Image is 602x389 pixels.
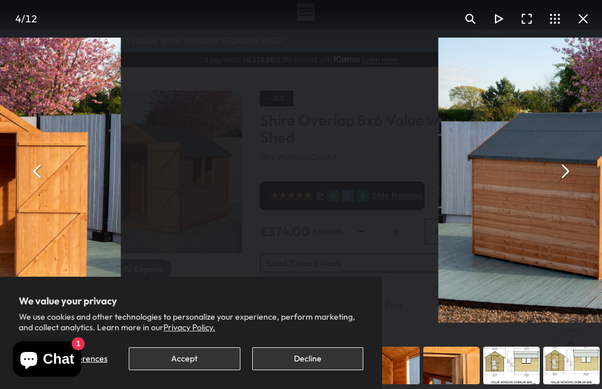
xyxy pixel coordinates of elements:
[129,347,240,370] button: Accept
[456,5,484,33] button: Toggle zoom level
[25,12,37,25] span: 12
[24,157,52,185] button: Previous
[541,5,569,33] button: Toggle thumbnails
[569,5,597,33] button: Close
[19,311,363,333] p: We use cookies and other technologies to personalize your experience, perform marketing, and coll...
[550,157,578,185] button: Next
[19,296,363,306] h2: We value your privacy
[252,347,363,370] button: Decline
[9,341,85,380] inbox-online-store-chat: Shopify online store chat
[5,5,47,33] div: /
[163,322,215,333] a: Privacy Policy.
[15,12,21,25] span: 4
